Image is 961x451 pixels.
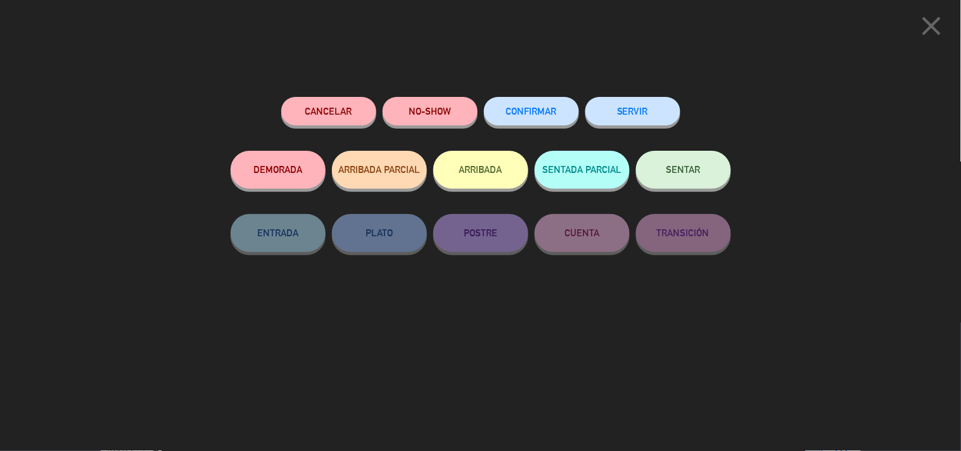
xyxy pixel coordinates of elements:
button: SENTADA PARCIAL [535,151,630,189]
button: Cancelar [281,97,376,125]
button: TRANSICIÓN [636,214,731,252]
button: DEMORADA [231,151,326,189]
span: CONFIRMAR [506,106,557,117]
i: close [916,10,948,42]
button: close [912,10,951,47]
button: ENTRADA [231,214,326,252]
button: ARRIBADA PARCIAL [332,151,427,189]
button: NO-SHOW [383,97,478,125]
span: ARRIBADA PARCIAL [338,164,420,175]
button: SERVIR [585,97,680,125]
button: POSTRE [433,214,528,252]
button: SENTAR [636,151,731,189]
button: CONFIRMAR [484,97,579,125]
button: CUENTA [535,214,630,252]
button: ARRIBADA [433,151,528,189]
span: SENTAR [666,164,701,175]
button: PLATO [332,214,427,252]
